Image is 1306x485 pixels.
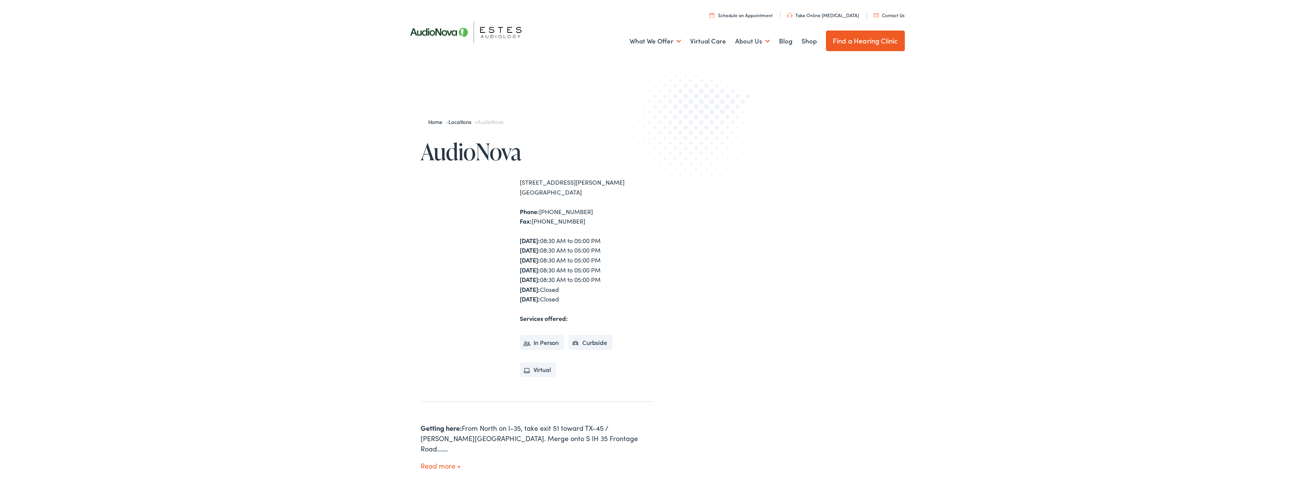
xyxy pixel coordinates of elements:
span: » » [428,118,504,126]
a: About Us [735,27,770,55]
a: Virtual Care [690,27,726,55]
strong: [DATE]: [520,236,540,245]
li: In Person [520,335,564,350]
div: 08:30 AM to 05:00 PM 08:30 AM to 05:00 PM 08:30 AM to 05:00 PM 08:30 AM to 05:00 PM 08:30 AM to 0... [520,236,653,304]
a: What We Offer [630,27,681,55]
strong: Fax: [520,217,532,225]
img: utility icon [787,13,792,18]
a: Home [428,118,446,126]
div: [PHONE_NUMBER] [PHONE_NUMBER] [520,207,653,226]
strong: [DATE]: [520,256,540,264]
a: Blog [779,27,792,55]
strong: [DATE]: [520,266,540,274]
strong: [DATE]: [520,246,540,254]
strong: [DATE]: [520,285,540,293]
li: Virtual [520,362,556,377]
a: Take Online [MEDICAL_DATA] [787,12,859,18]
strong: Getting here: [421,423,462,433]
a: Schedule an Appointment [710,12,773,18]
li: Curbside [569,335,612,350]
strong: [DATE]: [520,275,540,284]
strong: Services offered: [520,314,568,322]
strong: [DATE]: [520,295,540,303]
a: Locations [448,118,475,126]
span: AudioNova [477,118,503,126]
a: Find a Hearing Clinic [826,31,905,51]
div: [STREET_ADDRESS][PERSON_NAME] [GEOGRAPHIC_DATA] [520,177,653,197]
a: Contact Us [874,12,904,18]
button: Read more [421,462,461,470]
div: From North on I-35, take exit 51 toward TX-45 / [PERSON_NAME][GEOGRAPHIC_DATA]. Merge onto S IH 3... [421,423,653,454]
img: utility icon [710,13,714,18]
a: Shop [802,27,817,55]
img: utility icon [874,13,879,17]
strong: Phone: [520,207,539,216]
h1: AudioNova [421,139,653,164]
